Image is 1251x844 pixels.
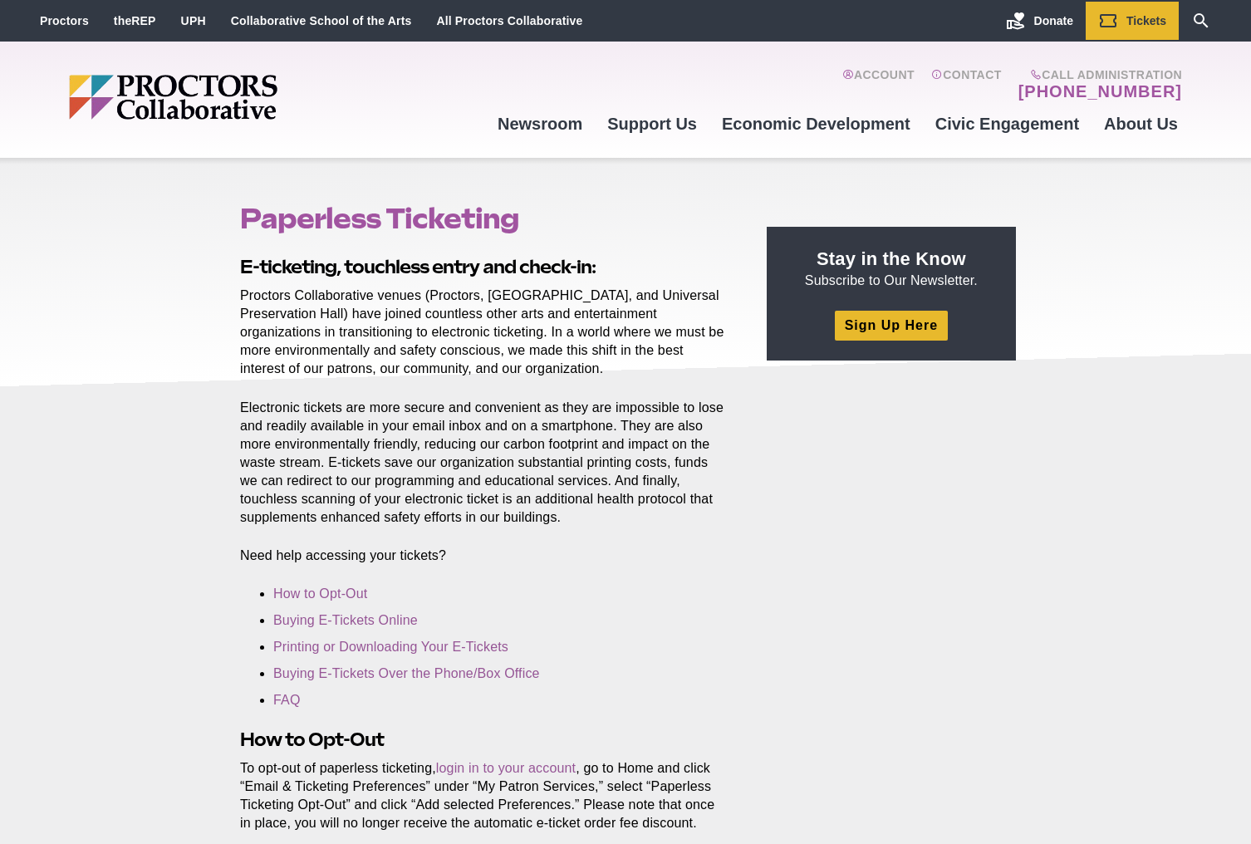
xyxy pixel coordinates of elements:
a: Proctors [40,14,89,27]
a: Civic Engagement [923,101,1092,146]
a: Economic Development [709,101,923,146]
a: Sign Up Here [835,311,948,340]
a: UPH [181,14,206,27]
a: Account [842,68,915,101]
a: Buying E-Tickets Online [273,613,418,627]
a: About Us [1092,101,1190,146]
a: How to Opt-Out [273,586,367,601]
a: Search [1179,2,1224,40]
iframe: Advertisement [767,380,1016,588]
a: Newsroom [485,101,595,146]
p: Proctors Collaborative venues (Proctors, [GEOGRAPHIC_DATA], and Universal Preservation Hall) have... [240,287,729,378]
strong: E-ticketing, touchless entry and check-in: [240,256,596,277]
a: Printing or Downloading Your E-Tickets [273,640,508,654]
h1: Paperless Ticketing [240,203,729,234]
a: Donate [993,2,1086,40]
a: Tickets [1086,2,1179,40]
p: Electronic tickets are more secure and convenient as they are impossible to lose and readily avai... [240,399,729,527]
span: Call Administration [1013,68,1182,81]
a: Support Us [595,101,709,146]
a: login in to your account [436,761,576,775]
a: Collaborative School of the Arts [231,14,412,27]
a: theREP [114,14,156,27]
img: Proctors logo [69,75,405,120]
a: Contact [931,68,1002,101]
strong: How to Opt-Out [240,729,384,750]
p: Subscribe to Our Newsletter. [787,247,996,290]
a: Buying E-Tickets Over the Phone/Box Office [273,666,540,680]
span: Tickets [1126,14,1166,27]
span: Donate [1034,14,1073,27]
p: Need help accessing your tickets? [240,547,729,565]
iframe: Advertisement [767,605,1016,812]
a: All Proctors Collaborative [436,14,582,27]
p: To opt-out of paperless ticketing, , go to Home and click “Email & Ticketing Preferences” under “... [240,759,729,832]
strong: Stay in the Know [817,248,966,269]
a: [PHONE_NUMBER] [1018,81,1182,101]
a: FAQ [273,693,301,707]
